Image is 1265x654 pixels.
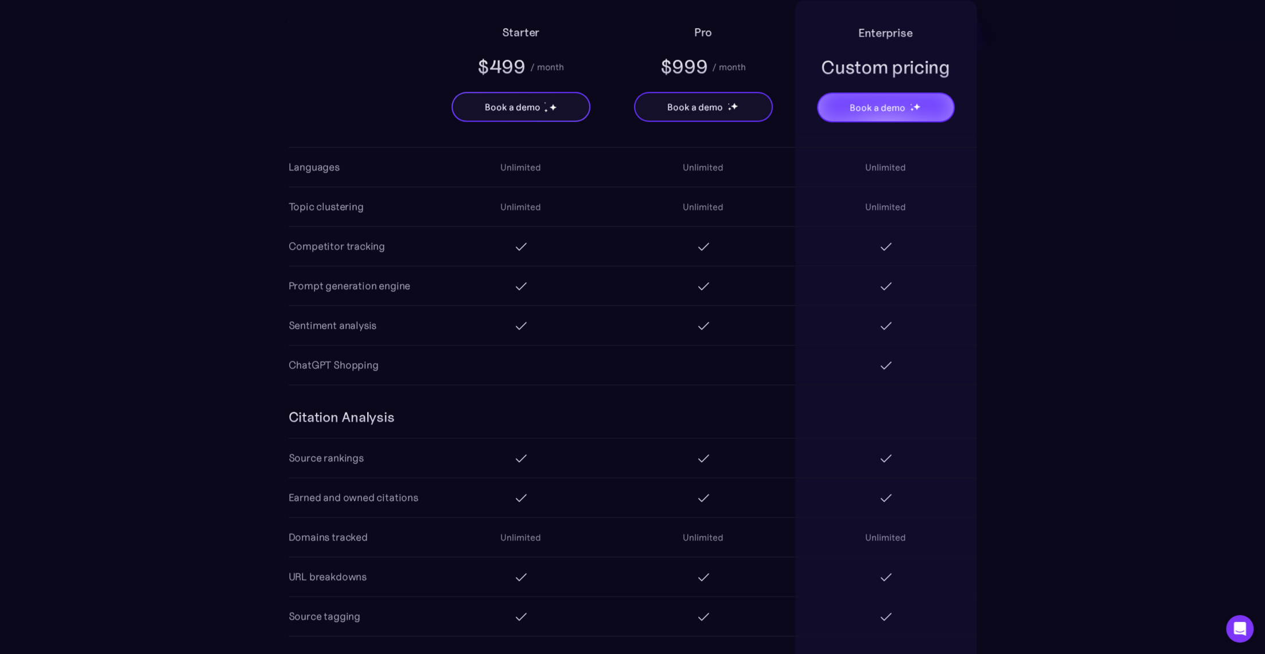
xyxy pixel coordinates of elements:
[289,408,395,426] h3: Citation Analysis
[500,200,541,213] div: Unlimited
[485,100,540,114] div: Book a demo
[865,530,906,544] div: Unlimited
[683,200,723,213] div: Unlimited
[1226,615,1254,643] div: Open Intercom Messenger
[289,608,360,624] div: Source tagging
[289,198,364,215] div: Topic clustering
[289,238,386,254] div: Competitor tracking
[727,107,731,111] img: star
[289,357,379,373] div: ChatGPT Shopping
[544,108,548,112] img: star
[544,102,546,103] img: star
[289,569,367,585] div: URL breakdowns
[865,200,906,213] div: Unlimited
[683,530,723,544] div: Unlimited
[634,92,773,122] a: Book a demostarstarstar
[289,159,340,175] div: Languages
[549,103,556,111] img: star
[850,100,905,114] div: Book a demo
[289,489,418,505] div: Earned and owned citations
[289,450,364,466] div: Source rankings
[910,103,912,105] img: star
[660,54,708,79] div: $999
[451,92,590,122] a: Book a demostarstarstar
[821,54,950,80] div: Custom pricing
[727,103,729,104] img: star
[683,160,723,174] div: Unlimited
[910,107,914,111] img: star
[289,529,368,545] div: Domains tracked
[694,23,712,41] h2: Pro
[865,160,906,174] div: Unlimited
[289,317,377,333] div: Sentiment analysis
[913,103,920,110] img: star
[858,24,912,42] h2: Enterprise
[502,23,540,41] h2: Starter
[289,278,411,294] div: Prompt generation engine
[500,160,541,174] div: Unlimited
[500,530,541,544] div: Unlimited
[530,60,564,73] div: / month
[817,92,955,122] a: Book a demostarstarstar
[730,102,738,110] img: star
[667,100,722,114] div: Book a demo
[477,54,526,79] div: $499
[712,60,746,73] div: / month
